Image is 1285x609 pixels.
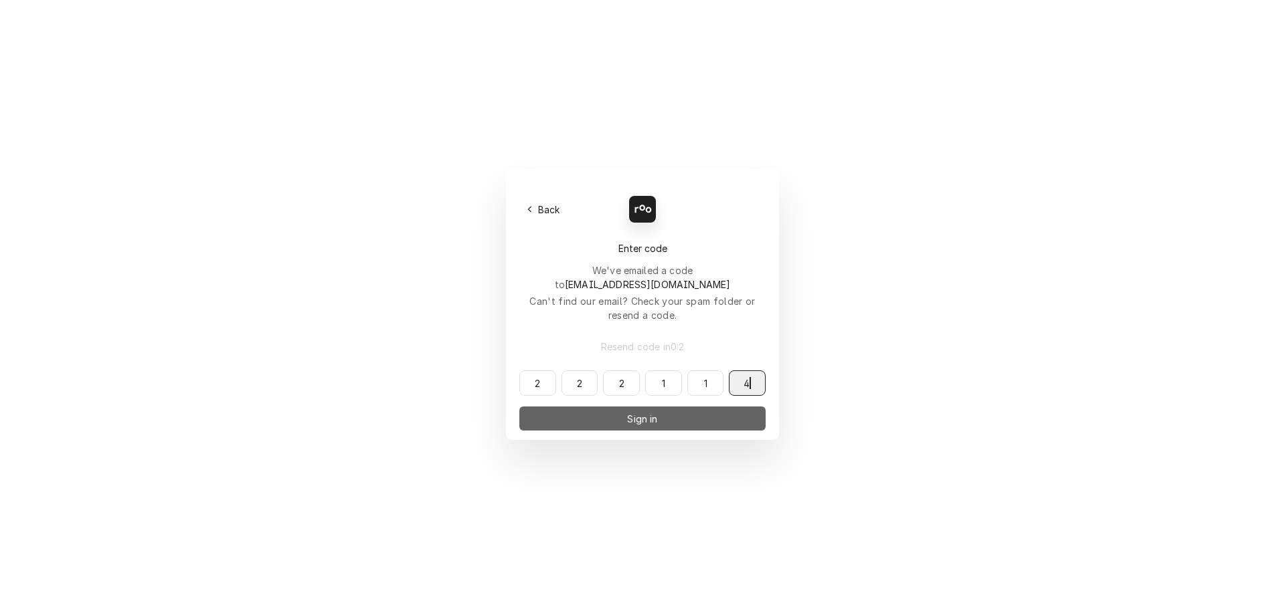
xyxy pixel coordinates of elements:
[519,406,766,431] button: Sign in
[555,279,731,290] span: to
[519,294,766,322] div: Can't find our email? Check your spam folder or resend a code.
[598,340,687,354] span: Resend code in 0 : 2
[535,203,563,217] span: Back
[519,241,766,255] div: Enter code
[519,200,568,219] button: Back
[565,279,730,290] span: [EMAIL_ADDRESS][DOMAIN_NAME]
[519,334,766,358] button: Resend code in0:2
[519,263,766,291] div: We've emailed a code
[624,412,660,426] span: Sign in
